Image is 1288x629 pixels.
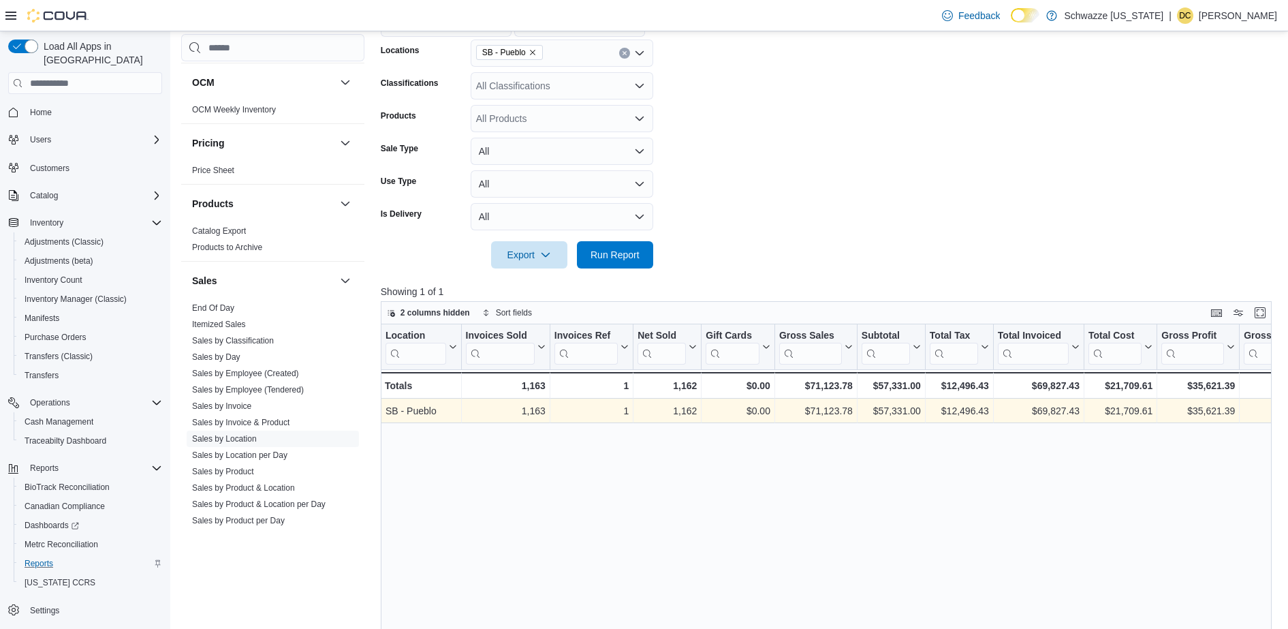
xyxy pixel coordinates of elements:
[465,330,534,343] div: Invoices Sold
[192,467,254,476] a: Sales by Product
[930,330,978,365] div: Total Tax
[14,309,168,328] button: Manifests
[381,209,422,219] label: Is Delivery
[25,395,162,411] span: Operations
[192,320,246,329] a: Itemized Sales
[192,417,289,428] span: Sales by Invoice & Product
[779,330,842,365] div: Gross Sales
[25,520,79,531] span: Dashboards
[14,347,168,366] button: Transfers (Classic)
[499,241,559,269] span: Export
[381,143,418,154] label: Sale Type
[19,329,92,346] a: Purchase Orders
[192,335,274,346] span: Sales by Classification
[19,536,162,553] span: Metrc Reconciliation
[1161,330,1235,365] button: Gross Profit
[638,378,697,394] div: 1,162
[19,517,84,534] a: Dashboards
[3,213,168,232] button: Inventory
[30,463,59,474] span: Reports
[192,336,274,346] a: Sales by Classification
[19,272,162,288] span: Inventory Count
[554,330,618,343] div: Invoices Ref
[192,166,234,175] a: Price Sheet
[577,241,653,269] button: Run Report
[998,330,1080,365] button: Total Invoiced
[706,378,770,394] div: $0.00
[385,378,457,394] div: Totals
[19,517,162,534] span: Dashboards
[19,414,162,430] span: Cash Management
[25,132,57,148] button: Users
[192,482,295,493] span: Sales by Product & Location
[337,135,354,151] button: Pricing
[25,187,63,204] button: Catalog
[998,330,1069,365] div: Total Invoiced
[192,136,334,150] button: Pricing
[14,516,168,535] a: Dashboards
[25,351,93,362] span: Transfers (Classic)
[181,223,364,261] div: Products
[998,330,1069,343] div: Total Invoiced
[19,291,162,307] span: Inventory Manager (Classic)
[192,319,246,330] span: Itemized Sales
[30,217,63,228] span: Inventory
[706,330,770,365] button: Gift Cards
[19,555,59,572] a: Reports
[192,418,289,427] a: Sales by Invoice & Product
[25,539,98,550] span: Metrc Reconciliation
[337,273,354,289] button: Sales
[19,253,99,269] a: Adjustments (beta)
[19,348,98,365] a: Transfers (Classic)
[3,600,168,620] button: Settings
[706,330,759,365] div: Gift Card Sales
[1161,378,1235,394] div: $35,621.39
[25,558,53,569] span: Reports
[638,403,697,419] div: 1,162
[19,329,162,346] span: Purchase Orders
[25,370,59,381] span: Transfers
[465,378,545,394] div: 1,163
[862,403,921,419] div: $57,331.00
[1088,378,1152,394] div: $21,709.61
[638,330,686,343] div: Net Sold
[465,330,545,365] button: Invoices Sold
[1199,7,1277,24] p: [PERSON_NAME]
[25,104,57,121] a: Home
[19,367,64,384] a: Transfers
[192,242,262,253] span: Products to Archive
[14,251,168,271] button: Adjustments (beta)
[192,105,276,114] a: OCM Weekly Inventory
[14,478,168,497] button: BioTrack Reconciliation
[19,367,162,384] span: Transfers
[19,498,162,515] span: Canadian Compliance
[181,162,364,184] div: Pricing
[30,605,59,616] span: Settings
[554,330,618,365] div: Invoices Ref
[19,414,99,430] a: Cash Management
[958,9,1000,22] span: Feedback
[19,574,162,591] span: Washington CCRS
[529,48,537,57] button: Remove SB - Pueblo from selection in this group
[181,102,364,123] div: OCM
[386,403,457,419] div: SB - Pueblo
[1161,330,1224,365] div: Gross Profit
[25,159,162,176] span: Customers
[25,294,127,305] span: Inventory Manager (Classic)
[3,393,168,412] button: Operations
[25,236,104,247] span: Adjustments (Classic)
[25,275,82,286] span: Inventory Count
[471,203,653,230] button: All
[192,104,276,115] span: OCM Weekly Inventory
[192,352,240,363] span: Sales by Day
[19,498,110,515] a: Canadian Compliance
[1088,330,1142,343] div: Total Cost
[1088,330,1142,365] div: Total Cost
[337,74,354,91] button: OCM
[386,330,446,343] div: Location
[192,226,246,236] a: Catalog Export
[779,403,853,419] div: $71,123.78
[25,577,95,588] span: [US_STATE] CCRS
[1088,330,1152,365] button: Total Cost
[1179,7,1191,24] span: Dc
